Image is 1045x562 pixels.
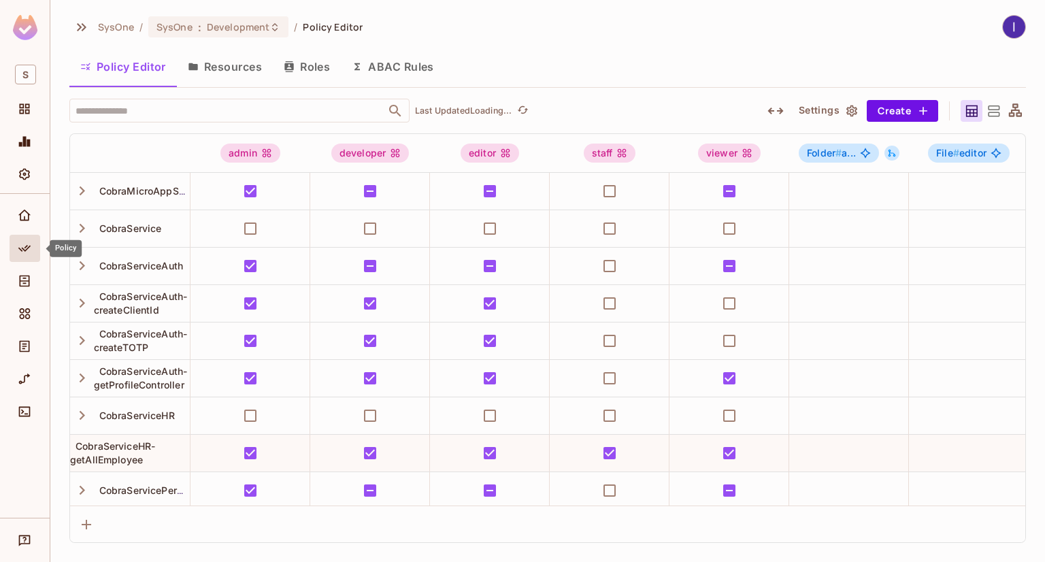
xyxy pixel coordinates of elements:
span: the active workspace [98,20,134,33]
span: Development [207,20,269,33]
span: a... [807,148,856,159]
img: SReyMgAAAABJRU5ErkJggg== [13,15,37,40]
div: URL Mapping [10,365,40,393]
button: Settings [793,100,861,122]
span: CobraMicroAppService [94,185,208,197]
span: CobraServiceHR [94,410,175,421]
span: Click to refresh data [512,103,531,119]
div: Monitoring [10,128,40,155]
p: Last Updated Loading... [415,105,512,116]
div: Directory [10,267,40,295]
button: refresh [514,103,531,119]
span: CobraServiceAuth [94,260,183,271]
span: SysOne [156,20,193,33]
span: # [953,147,959,159]
span: # [835,147,842,159]
div: developer [331,144,409,163]
button: Roles [273,50,341,84]
div: viewer [698,144,761,163]
span: Folder#admin [799,144,879,163]
div: editor [461,144,519,163]
span: editor [936,148,986,159]
span: S [15,65,36,84]
span: File [936,147,959,159]
button: Policy Editor [69,50,177,84]
span: Policy Editor [303,20,363,33]
button: ABAC Rules [341,50,445,84]
span: Folder [807,147,842,159]
div: Workspace: SysOne [10,59,40,90]
div: staff [584,144,636,163]
div: Elements [10,300,40,327]
div: Connect [10,398,40,425]
div: Help & Updates [10,527,40,554]
div: Projects [10,95,40,122]
img: lâm kiều [1003,16,1025,38]
span: CobraServicePermitAccessControl [94,484,260,496]
div: Settings [10,161,40,188]
span: CobraServiceAuth-createClientId [94,291,188,316]
span: CobraServiceHR-getAllEmployee [70,440,155,465]
span: refresh [517,104,529,118]
span: CobraServiceAuth-createTOTP [94,328,188,353]
div: Policy [50,240,82,257]
li: / [294,20,297,33]
button: Create [867,100,938,122]
div: Policy [10,235,40,262]
span: CobraService [94,222,162,234]
div: Audit Log [10,333,40,360]
button: Open [386,101,405,120]
div: Home [10,202,40,229]
div: admin [220,144,280,163]
li: / [139,20,143,33]
span: CobraServiceAuth-getProfileController [94,365,188,391]
span: : [197,22,202,33]
button: Resources [177,50,273,84]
